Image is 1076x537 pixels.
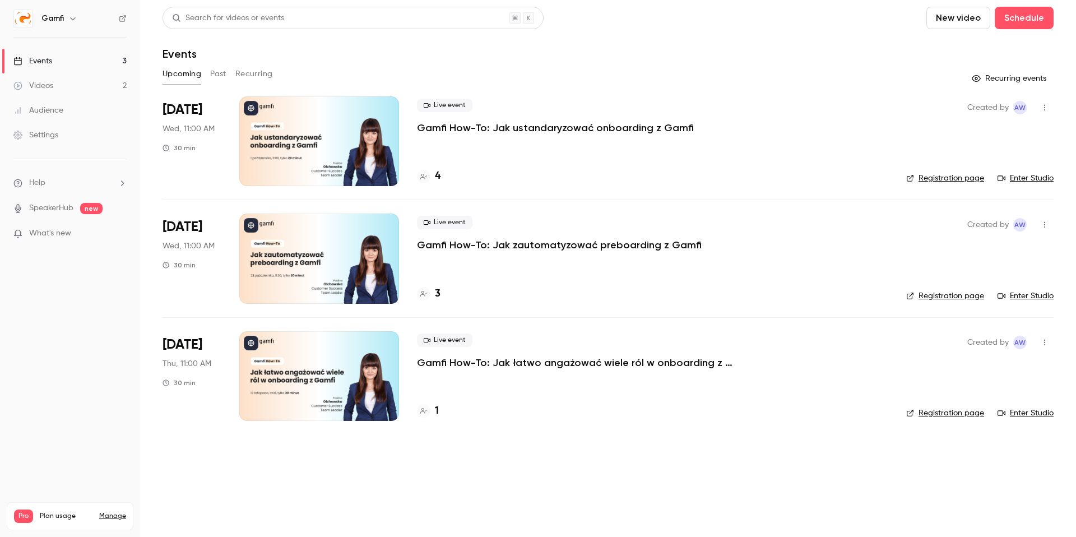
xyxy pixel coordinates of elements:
[29,177,45,189] span: Help
[13,105,63,116] div: Audience
[435,286,440,302] h4: 3
[40,512,92,521] span: Plan usage
[29,228,71,239] span: What's new
[14,10,32,27] img: Gamfi
[13,80,53,91] div: Videos
[967,218,1009,232] span: Created by
[80,203,103,214] span: new
[163,261,196,270] div: 30 min
[1013,218,1027,232] span: Anita Wojtaś-Jakubowska
[1014,218,1026,232] span: AW
[1014,101,1026,114] span: AW
[1013,336,1027,349] span: Anita Wojtaś-Jakubowska
[998,408,1054,419] a: Enter Studio
[417,169,440,184] a: 4
[967,101,1009,114] span: Created by
[41,13,64,24] h6: Gamfi
[417,404,439,419] a: 1
[163,101,202,119] span: [DATE]
[163,378,196,387] div: 30 min
[163,358,211,369] span: Thu, 11:00 AM
[163,336,202,354] span: [DATE]
[906,173,984,184] a: Registration page
[163,331,221,421] div: Nov 13 Thu, 11:00 AM (Europe/Warsaw)
[172,12,284,24] div: Search for videos or events
[998,173,1054,184] a: Enter Studio
[906,408,984,419] a: Registration page
[163,218,202,236] span: [DATE]
[1013,101,1027,114] span: Anita Wojtaś-Jakubowska
[967,70,1054,87] button: Recurring events
[14,510,33,523] span: Pro
[967,336,1009,349] span: Created by
[163,96,221,186] div: Oct 1 Wed, 11:00 AM (Europe/Warsaw)
[417,99,472,112] span: Live event
[163,47,197,61] h1: Events
[417,356,753,369] a: Gamfi How-To: Jak łatwo angażować wiele ról w onboarding z Gamfi
[13,129,58,141] div: Settings
[163,214,221,303] div: Oct 22 Wed, 11:00 AM (Europe/Warsaw)
[417,238,702,252] a: Gamfi How-To: Jak zautomatyzować preboarding z Gamfi
[417,121,694,135] a: Gamfi How-To: Jak ustandaryzować onboarding z Gamfi
[995,7,1054,29] button: Schedule
[435,169,440,184] h4: 4
[1014,336,1026,349] span: AW
[435,404,439,419] h4: 1
[235,65,273,83] button: Recurring
[998,290,1054,302] a: Enter Studio
[163,143,196,152] div: 30 min
[210,65,226,83] button: Past
[13,177,127,189] li: help-dropdown-opener
[163,123,215,135] span: Wed, 11:00 AM
[99,512,126,521] a: Manage
[417,216,472,229] span: Live event
[417,334,472,347] span: Live event
[926,7,990,29] button: New video
[417,286,440,302] a: 3
[13,55,52,67] div: Events
[906,290,984,302] a: Registration page
[163,65,201,83] button: Upcoming
[29,202,73,214] a: SpeakerHub
[163,240,215,252] span: Wed, 11:00 AM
